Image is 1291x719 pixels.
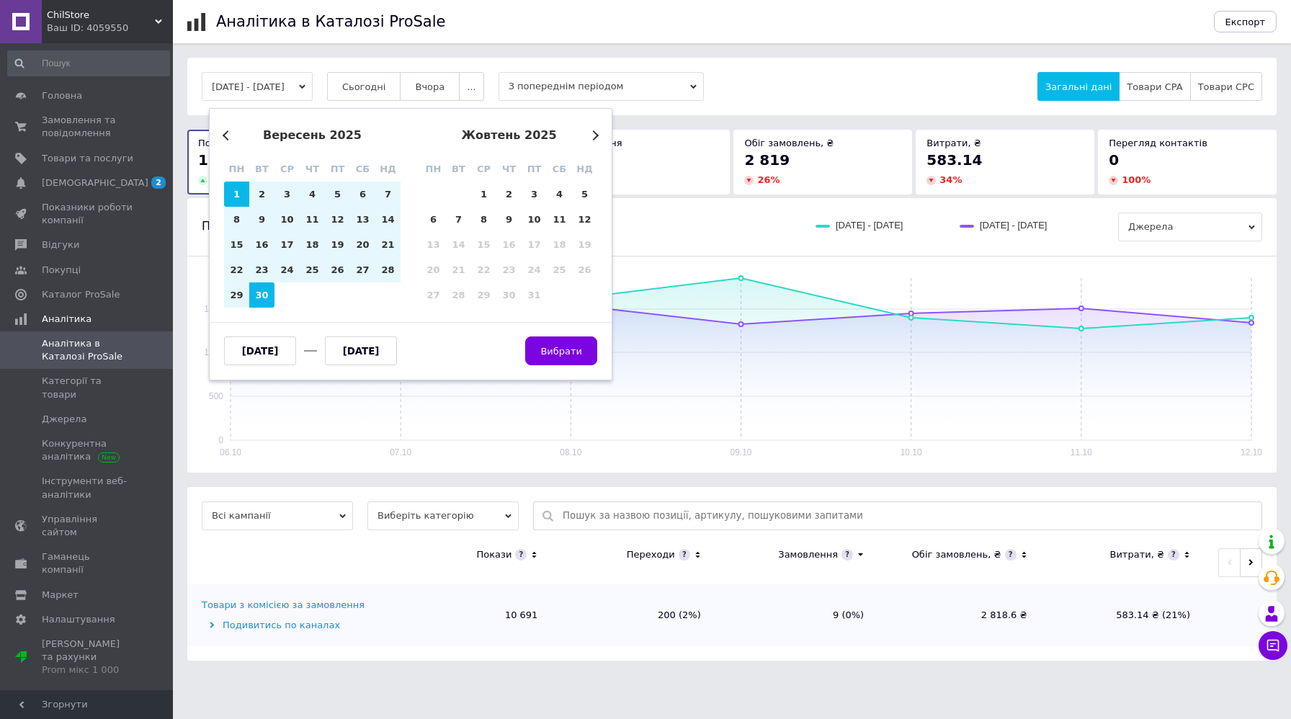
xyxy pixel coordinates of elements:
[274,156,300,182] div: ср
[218,435,223,445] text: 0
[249,156,274,182] div: вт
[446,232,471,257] div: Not available вівторок, 14-е жовтня 2025 р.
[496,207,522,232] div: Choose четвер, 9-е жовтня 2025 р.
[249,257,274,282] div: Choose вівторок, 23-є вересня 2025 р.
[42,238,79,251] span: Відгуки
[421,129,597,142] div: жовтень 2025
[47,22,173,35] div: Ваш ID: 4059550
[1241,447,1262,457] text: 12.10
[350,232,375,257] div: Choose субота, 20-е вересня 2025 р.
[499,72,704,101] span: З попереднім періодом
[42,201,133,227] span: Показники роботи компанії
[459,72,483,101] button: ...
[198,151,254,169] span: 10 691
[274,182,300,207] div: Choose середа, 3-є вересня 2025 р.
[300,207,325,232] div: Choose четвер, 11-е вересня 2025 р.
[300,156,325,182] div: чт
[42,177,148,189] span: [DEMOGRAPHIC_DATA]
[572,232,597,257] div: Not available неділя, 19-е жовтня 2025 р.
[421,182,597,308] div: month 2025-10
[390,447,411,457] text: 07.10
[901,447,922,457] text: 10.10
[926,151,982,169] span: 583.14
[744,151,790,169] span: 2 819
[421,156,446,182] div: пн
[375,156,401,182] div: нд
[1214,11,1277,32] button: Експорт
[522,182,547,207] div: Choose п’ятниця, 3-є жовтня 2025 р.
[202,501,353,530] span: Всі кампанії
[42,638,133,677] span: [PERSON_NAME] та рахунки
[912,548,1001,561] div: Обіг замовлень, ₴
[325,156,350,182] div: пт
[389,584,552,646] td: 10 691
[47,9,155,22] span: ChilStore
[249,232,274,257] div: Choose вівторок, 16-е вересня 2025 р.
[547,182,572,207] div: Choose субота, 4-е жовтня 2025 р.
[1045,81,1112,92] span: Загальні дані
[42,89,82,102] span: Головна
[224,232,249,257] div: Choose понеділок, 15-е вересня 2025 р.
[522,282,547,308] div: Not available п’ятниця, 31-е жовтня 2025 р.
[715,584,878,646] td: 9 (0%)
[757,174,779,185] span: 26 %
[522,156,547,182] div: пт
[563,502,1254,530] input: Пошук за назвою позиції, артикулу, пошуковими запитами
[42,288,120,301] span: Каталог ProSale
[42,437,133,463] span: Конкурентна аналітика
[375,207,401,232] div: Choose неділя, 14-е вересня 2025 р.
[42,413,86,426] span: Джерела
[476,548,512,561] div: Покази
[627,548,675,561] div: Переходи
[1225,17,1266,27] span: Експорт
[471,257,496,282] div: Not available середа, 22-е жовтня 2025 р.
[220,447,241,457] text: 06.10
[730,447,751,457] text: 09.10
[325,207,350,232] div: Choose п’ятниця, 12-е вересня 2025 р.
[224,282,249,308] div: Choose понеділок, 29-е вересня 2025 р.
[224,207,249,232] div: Choose понеділок, 8-е вересня 2025 р.
[1198,81,1254,92] span: Товари CPC
[151,177,166,189] span: 2
[325,232,350,257] div: Choose п’ятниця, 19-е вересня 2025 р.
[42,589,79,602] span: Маркет
[1109,548,1164,561] div: Витрати, ₴
[342,81,386,92] span: Сьогодні
[1127,81,1182,92] span: Товари CPA
[589,130,599,140] button: Next Month
[496,156,522,182] div: чт
[224,182,249,207] div: Choose понеділок, 1-е вересня 2025 р.
[1071,447,1092,457] text: 11.10
[202,599,365,612] div: Товари з комісією за замовлення
[350,207,375,232] div: Choose субота, 13-е вересня 2025 р.
[375,257,401,282] div: Choose неділя, 28-е вересня 2025 р.
[350,182,375,207] div: Choose субота, 6-е вересня 2025 р.
[249,182,274,207] div: Choose вівторок, 2-е вересня 2025 р.
[1037,72,1120,101] button: Загальні дані
[223,130,233,140] button: Previous Month
[572,156,597,182] div: нд
[471,207,496,232] div: Choose середа, 8-е жовтня 2025 р.
[547,156,572,182] div: сб
[249,207,274,232] div: Choose вівторок, 9-е вересня 2025 р.
[1118,213,1262,241] span: Джерела
[7,50,170,76] input: Пошук
[224,257,249,282] div: Choose понеділок, 22-е вересня 2025 р.
[415,81,445,92] span: Вчора
[421,282,446,308] div: Not available понеділок, 27-е жовтня 2025 р.
[325,182,350,207] div: Choose п’ятниця, 5-е вересня 2025 р.
[939,174,962,185] span: 34 %
[778,548,838,561] div: Замовлення
[202,72,313,101] button: [DATE] - [DATE]
[42,337,133,363] span: Аналітика в Каталозі ProSale
[198,138,233,148] span: Покази
[224,156,249,182] div: пн
[300,182,325,207] div: Choose четвер, 4-е вересня 2025 р.
[375,182,401,207] div: Choose неділя, 7-е вересня 2025 р.
[878,584,1041,646] td: 2 818.6 ₴
[327,72,401,101] button: Сьогодні
[375,232,401,257] div: Choose неділя, 21-е вересня 2025 р.
[42,550,133,576] span: Гаманець компанії
[202,619,385,632] div: Подивитись по каналах
[471,182,496,207] div: Choose середа, 1-е жовтня 2025 р.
